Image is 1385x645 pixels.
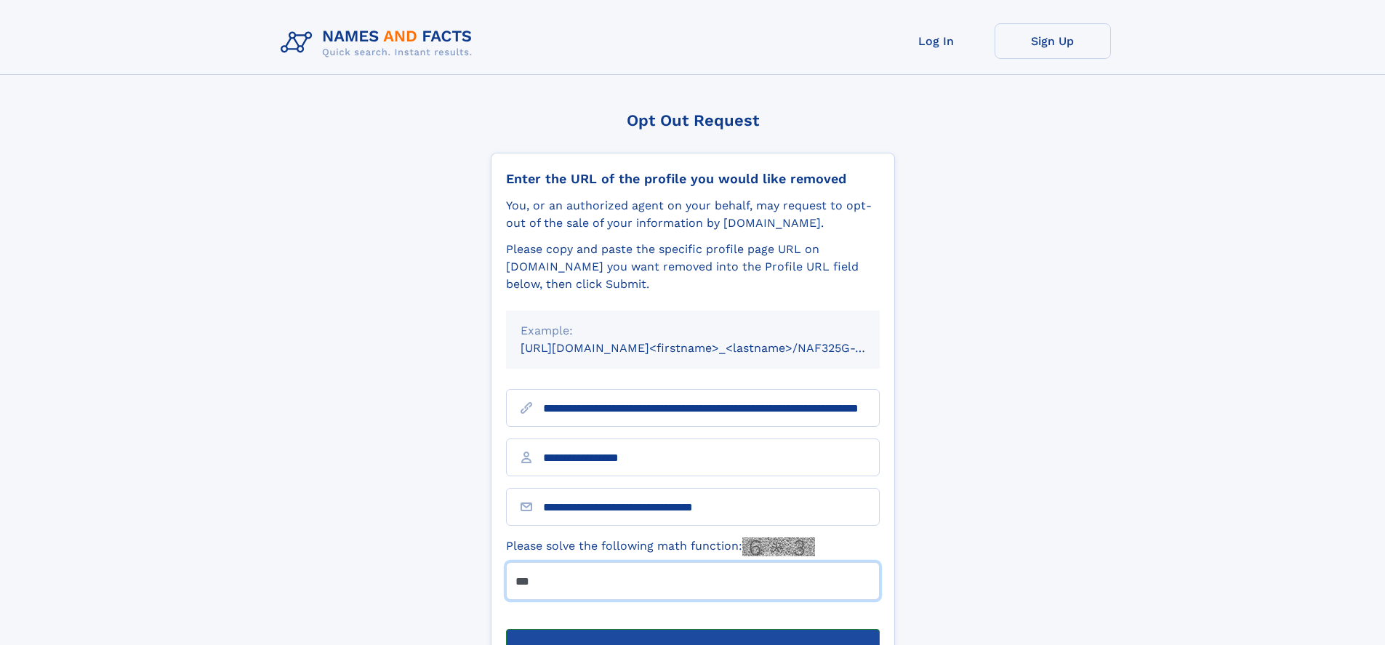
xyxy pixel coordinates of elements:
[878,23,995,59] a: Log In
[521,322,865,340] div: Example:
[275,23,484,63] img: Logo Names and Facts
[506,171,880,187] div: Enter the URL of the profile you would like removed
[506,241,880,293] div: Please copy and paste the specific profile page URL on [DOMAIN_NAME] you want removed into the Pr...
[506,537,815,556] label: Please solve the following math function:
[995,23,1111,59] a: Sign Up
[491,111,895,129] div: Opt Out Request
[506,197,880,232] div: You, or an authorized agent on your behalf, may request to opt-out of the sale of your informatio...
[521,341,907,355] small: [URL][DOMAIN_NAME]<firstname>_<lastname>/NAF325G-xxxxxxxx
